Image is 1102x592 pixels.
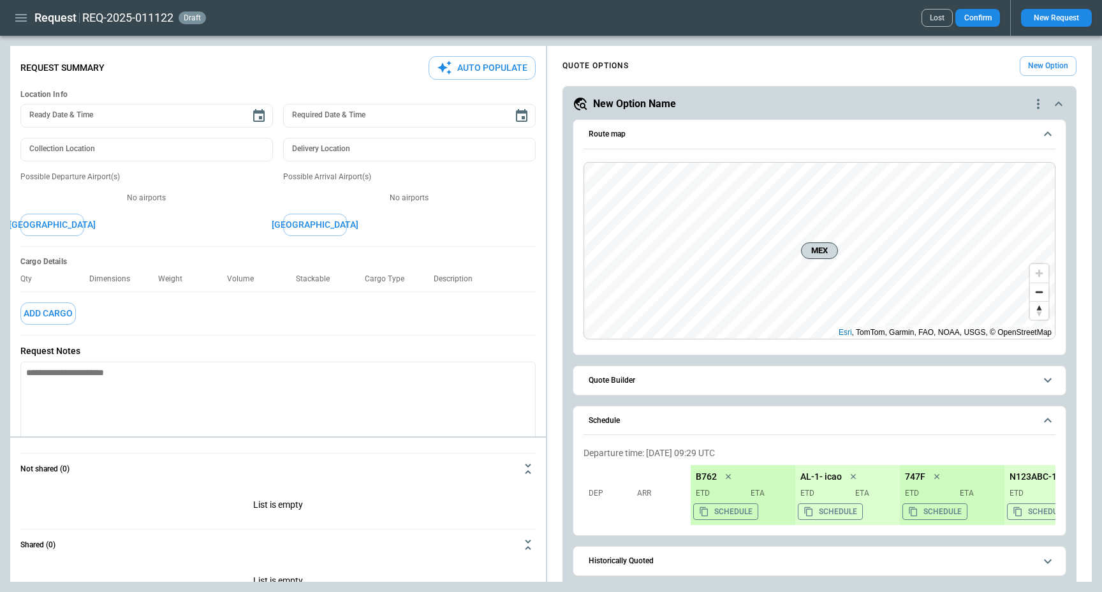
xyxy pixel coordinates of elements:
[955,488,999,499] p: ETA
[584,448,1055,459] p: Departure time: [DATE] 09:29 UTC
[181,13,203,22] span: draft
[584,443,1055,530] div: Schedule
[20,465,70,473] h6: Not shared (0)
[905,471,925,482] p: 747F
[800,488,845,499] p: ETD
[589,488,633,499] p: Dep
[20,529,536,560] button: Shared (0)
[246,103,272,129] button: Choose date
[573,96,1066,112] button: New Option Namequote-option-actions
[593,97,676,111] h5: New Option Name
[696,471,717,482] p: B762
[562,63,629,69] h4: QUOTE OPTIONS
[589,376,635,385] h6: Quote Builder
[746,488,790,499] p: ETA
[1021,9,1092,27] button: New Request
[365,274,415,284] p: Cargo Type
[637,488,682,499] p: Arr
[1031,96,1046,112] div: quote-option-actions
[589,557,654,565] h6: Historically Quoted
[839,328,852,337] a: Esri
[850,488,895,499] p: ETA
[20,484,536,529] div: Not shared (0)
[1030,283,1048,301] button: Zoom out
[693,503,758,520] button: Copy the aircraft schedule to your clipboard
[1030,301,1048,320] button: Reset bearing to north
[955,9,1000,27] button: Confirm
[20,454,536,484] button: Not shared (0)
[20,172,273,182] p: Possible Departure Airport(s)
[584,162,1055,339] div: Route map
[20,63,105,73] p: Request Summary
[158,274,193,284] p: Weight
[296,274,340,284] p: Stackable
[589,130,626,138] h6: Route map
[1007,503,1072,520] button: Copy the aircraft schedule to your clipboard
[20,90,536,100] h6: Location Info
[20,484,536,529] p: List is empty
[1020,56,1076,76] button: New Option
[283,214,347,236] button: [GEOGRAPHIC_DATA]
[584,406,1055,436] button: Schedule
[589,417,620,425] h6: Schedule
[839,326,1052,339] div: , TomTom, Garmin, FAO, NOAA, USGS, © OpenStreetMap
[902,503,967,520] button: Copy the aircraft schedule to your clipboard
[429,56,536,80] button: Auto Populate
[905,488,950,499] p: ETD
[696,488,740,499] p: ETD
[922,9,953,27] button: Lost
[691,465,1055,525] div: scrollable content
[584,366,1055,395] button: Quote Builder
[509,103,534,129] button: Choose date
[89,274,140,284] p: Dimensions
[584,163,1055,339] canvas: Map
[34,10,77,26] h1: Request
[20,193,273,204] p: No airports
[434,274,483,284] p: Description
[1010,488,1054,499] p: ETD
[20,346,536,357] p: Request Notes
[20,302,76,325] button: Add Cargo
[20,274,42,284] p: Qty
[20,257,536,267] h6: Cargo Details
[1030,264,1048,283] button: Zoom in
[584,120,1055,149] button: Route map
[82,10,173,26] h2: REQ-2025-011122
[807,244,832,257] span: MEX
[1010,471,1057,482] p: N123ABC-1
[227,274,264,284] p: Volume
[20,541,55,549] h6: Shared (0)
[798,503,863,520] button: Copy the aircraft schedule to your clipboard
[800,471,842,482] p: AL-1- icao
[20,214,84,236] button: [GEOGRAPHIC_DATA]
[547,51,1092,591] div: scrollable content
[283,193,536,204] p: No airports
[283,172,536,182] p: Possible Arrival Airport(s)
[584,547,1055,575] button: Historically Quoted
